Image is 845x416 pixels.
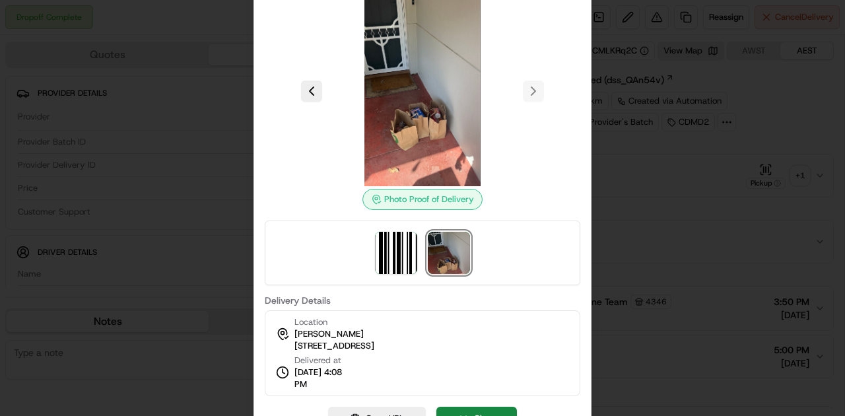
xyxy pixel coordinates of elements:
span: [PERSON_NAME] [294,328,364,340]
img: barcode_scan_on_pickup image [375,232,417,274]
span: [STREET_ADDRESS] [294,340,374,352]
label: Delivery Details [265,296,580,305]
span: Delivered at [294,355,355,366]
img: photo_proof_of_delivery image [428,232,470,274]
div: Photo Proof of Delivery [362,189,483,210]
span: [DATE] 4:08 PM [294,366,355,390]
span: Location [294,316,327,328]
